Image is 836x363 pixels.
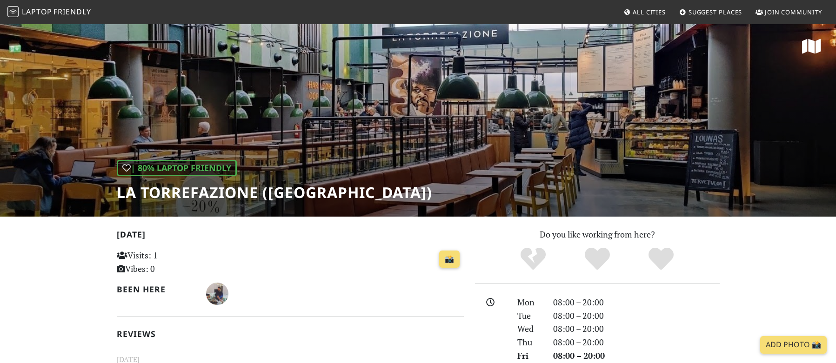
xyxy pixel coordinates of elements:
div: 08:00 – 20:00 [548,336,725,349]
div: Yes [565,246,629,272]
span: Perry Mitchell [206,287,228,298]
div: | 80% Laptop Friendly [117,160,237,176]
div: 08:00 – 20:00 [548,309,725,323]
span: Join Community [765,8,822,16]
p: Visits: 1 Vibes: 0 [117,249,225,276]
div: Definitely! [629,246,693,272]
a: Add Photo 📸 [760,336,827,354]
a: LaptopFriendly LaptopFriendly [7,4,91,20]
div: 08:00 – 20:00 [548,296,725,309]
h2: Been here [117,284,195,294]
h2: Reviews [117,329,464,339]
div: Wed [512,322,547,336]
div: Mon [512,296,547,309]
h2: [DATE] [117,230,464,243]
p: Do you like working from here? [475,228,720,241]
a: All Cities [620,4,669,20]
a: Suggest Places [675,4,746,20]
a: Join Community [752,4,826,20]
a: 📸 [439,251,460,268]
img: LaptopFriendly [7,6,19,17]
h1: La Torrefazione ([GEOGRAPHIC_DATA]) [117,184,432,201]
div: 08:00 – 20:00 [548,322,725,336]
div: Thu [512,336,547,349]
span: All Cities [633,8,666,16]
img: 4473-perry.jpg [206,283,228,305]
span: Suggest Places [689,8,742,16]
div: No [501,246,565,272]
div: 08:00 – 20:00 [548,349,725,363]
span: Laptop [22,7,52,17]
div: Tue [512,309,547,323]
div: Fri [512,349,547,363]
span: Friendly [54,7,91,17]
